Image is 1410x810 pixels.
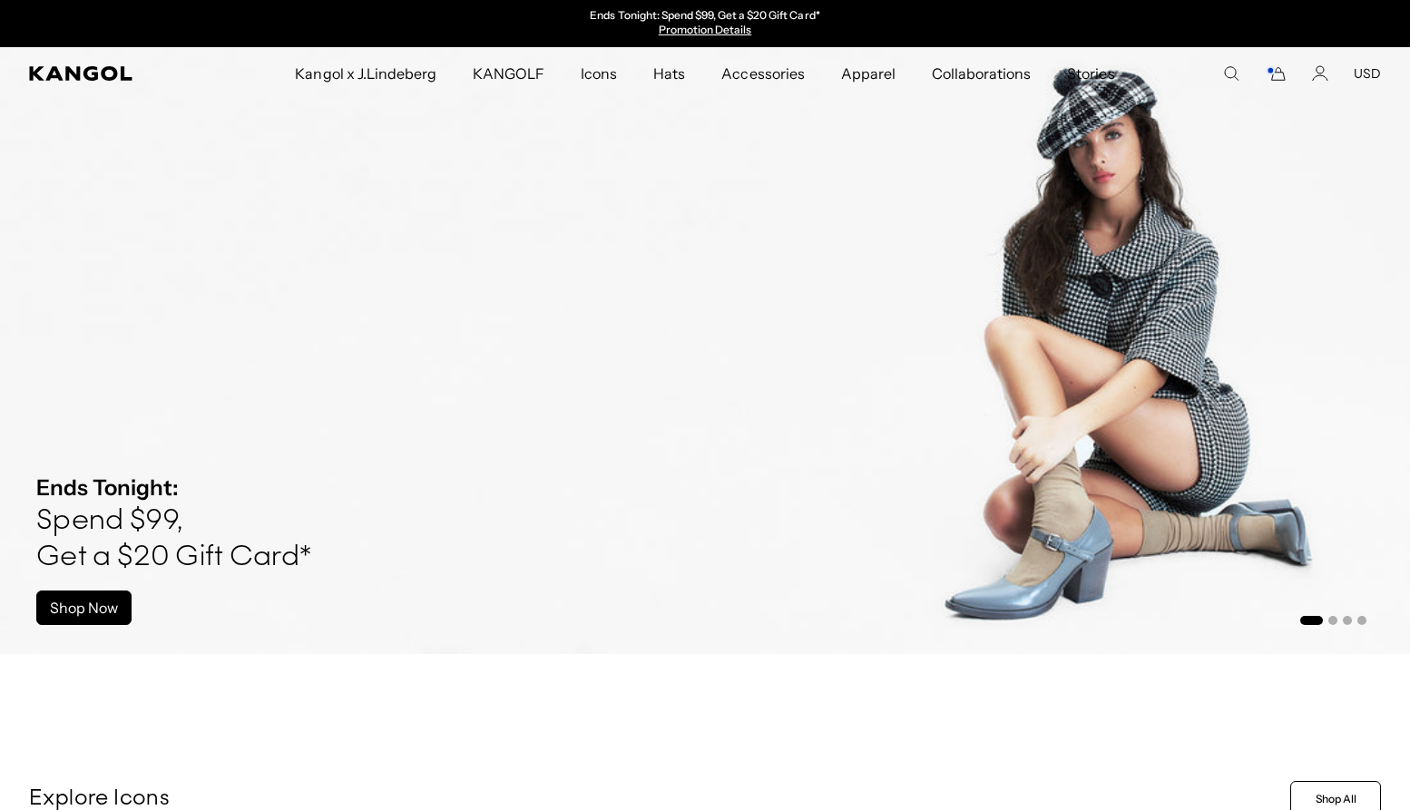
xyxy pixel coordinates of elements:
span: Hats [653,47,685,100]
a: Icons [563,47,635,100]
a: Stories [1049,47,1132,100]
button: Go to slide 2 [1328,616,1337,625]
div: Announcement [518,9,892,38]
span: Kangol x J.Lindeberg [295,47,436,100]
a: Account [1312,65,1328,82]
a: Shop Now [36,590,132,625]
a: Apparel [823,47,914,100]
span: Icons [581,47,617,100]
span: Accessories [721,47,804,100]
p: Ends Tonight: Spend $99, Get a $20 Gift Card* [590,9,819,24]
h4: Spend $99, [36,503,311,540]
button: Go to slide 3 [1343,616,1352,625]
summary: Search here [1223,65,1239,82]
span: Apparel [841,47,896,100]
a: Collaborations [914,47,1049,100]
a: Accessories [703,47,822,100]
button: USD [1354,65,1381,82]
button: Cart [1265,65,1287,82]
strong: Ends Tonight: [36,474,179,501]
button: Go to slide 1 [1300,616,1323,625]
slideshow-component: Announcement bar [518,9,892,38]
a: Kangol [29,66,194,81]
button: Go to slide 4 [1357,616,1366,625]
span: Collaborations [932,47,1031,100]
a: Kangol x J.Lindeberg [277,47,455,100]
h4: Get a $20 Gift Card* [36,540,311,576]
span: KANGOLF [473,47,544,100]
a: KANGOLF [455,47,563,100]
a: Promotion Details [659,23,751,36]
div: 1 of 2 [518,9,892,38]
span: Stories [1067,47,1114,100]
a: Hats [635,47,703,100]
ul: Select a slide to show [1298,612,1366,627]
